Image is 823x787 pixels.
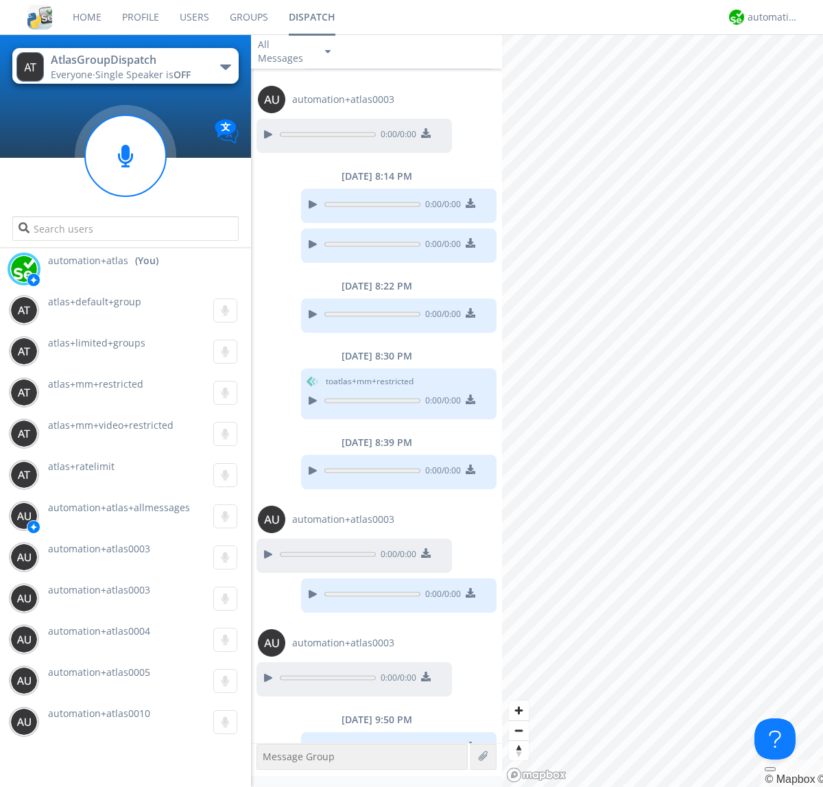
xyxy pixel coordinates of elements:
[292,636,394,650] span: automation+atlas0003
[421,548,431,558] img: download media button
[376,548,416,563] span: 0:00 / 0:00
[765,773,815,785] a: Mapbox
[748,10,799,24] div: automation+atlas
[48,336,145,349] span: atlas+limited+groups
[174,68,191,81] span: OFF
[48,460,115,473] span: atlas+ratelimit
[258,506,285,533] img: 373638.png
[48,542,150,555] span: automation+atlas0003
[10,255,38,283] img: d2d01cd9b4174d08988066c6d424eccd
[420,588,461,603] span: 0:00 / 0:00
[421,128,431,138] img: download media button
[258,86,285,113] img: 373638.png
[509,720,529,740] button: Zoom out
[376,128,416,143] span: 0:00 / 0:00
[729,10,744,25] img: d2d01cd9b4174d08988066c6d424eccd
[10,708,38,736] img: 373638.png
[376,672,416,687] span: 0:00 / 0:00
[258,629,285,657] img: 373638.png
[12,48,238,84] button: AtlasGroupDispatchEveryone·Single Speaker isOFF
[251,169,502,183] div: [DATE] 8:14 PM
[48,666,150,679] span: automation+atlas0005
[509,740,529,760] button: Reset bearing to north
[48,377,143,390] span: atlas+mm+restricted
[509,741,529,760] span: Reset bearing to north
[48,419,174,432] span: atlas+mm+video+restricted
[10,667,38,694] img: 373638.png
[466,395,475,404] img: download media button
[51,52,205,68] div: AtlasGroupDispatch
[48,707,150,720] span: automation+atlas0010
[466,742,475,751] img: download media button
[754,718,796,760] iframe: Toggle Customer Support
[48,254,128,268] span: automation+atlas
[420,742,461,757] span: 0:00 / 0:00
[251,436,502,449] div: [DATE] 8:39 PM
[95,68,191,81] span: Single Speaker is
[27,5,52,30] img: cddb5a64eb264b2086981ab96f4c1ba7
[420,238,461,253] span: 0:00 / 0:00
[420,395,461,410] span: 0:00 / 0:00
[509,721,529,740] span: Zoom out
[251,279,502,293] div: [DATE] 8:22 PM
[48,583,150,596] span: automation+atlas0003
[325,50,331,54] img: caret-down-sm.svg
[135,254,158,268] div: (You)
[51,68,205,82] div: Everyone ·
[251,713,502,727] div: [DATE] 9:50 PM
[10,461,38,489] img: 373638.png
[10,502,38,530] img: 373638.png
[420,198,461,213] span: 0:00 / 0:00
[10,543,38,571] img: 373638.png
[466,465,475,474] img: download media button
[10,338,38,365] img: 373638.png
[466,238,475,248] img: download media button
[466,198,475,208] img: download media button
[251,349,502,363] div: [DATE] 8:30 PM
[420,308,461,323] span: 0:00 / 0:00
[292,513,394,526] span: automation+atlas0003
[765,767,776,771] button: Toggle attribution
[10,626,38,653] img: 373638.png
[326,375,414,388] span: to atlas+mm+restricted
[215,119,239,143] img: Translation enabled
[420,465,461,480] span: 0:00 / 0:00
[48,295,141,308] span: atlas+default+group
[509,701,529,720] button: Zoom in
[48,501,190,514] span: automation+atlas+allmessages
[10,296,38,324] img: 373638.png
[48,624,150,637] span: automation+atlas0004
[506,767,566,783] a: Mapbox logo
[10,379,38,406] img: 373638.png
[421,672,431,681] img: download media button
[466,588,475,598] img: download media button
[466,308,475,318] img: download media button
[12,216,238,241] input: Search users
[10,585,38,612] img: 373638.png
[258,38,313,65] div: All Messages
[10,420,38,447] img: 373638.png
[292,93,394,106] span: automation+atlas0003
[16,52,44,82] img: 373638.png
